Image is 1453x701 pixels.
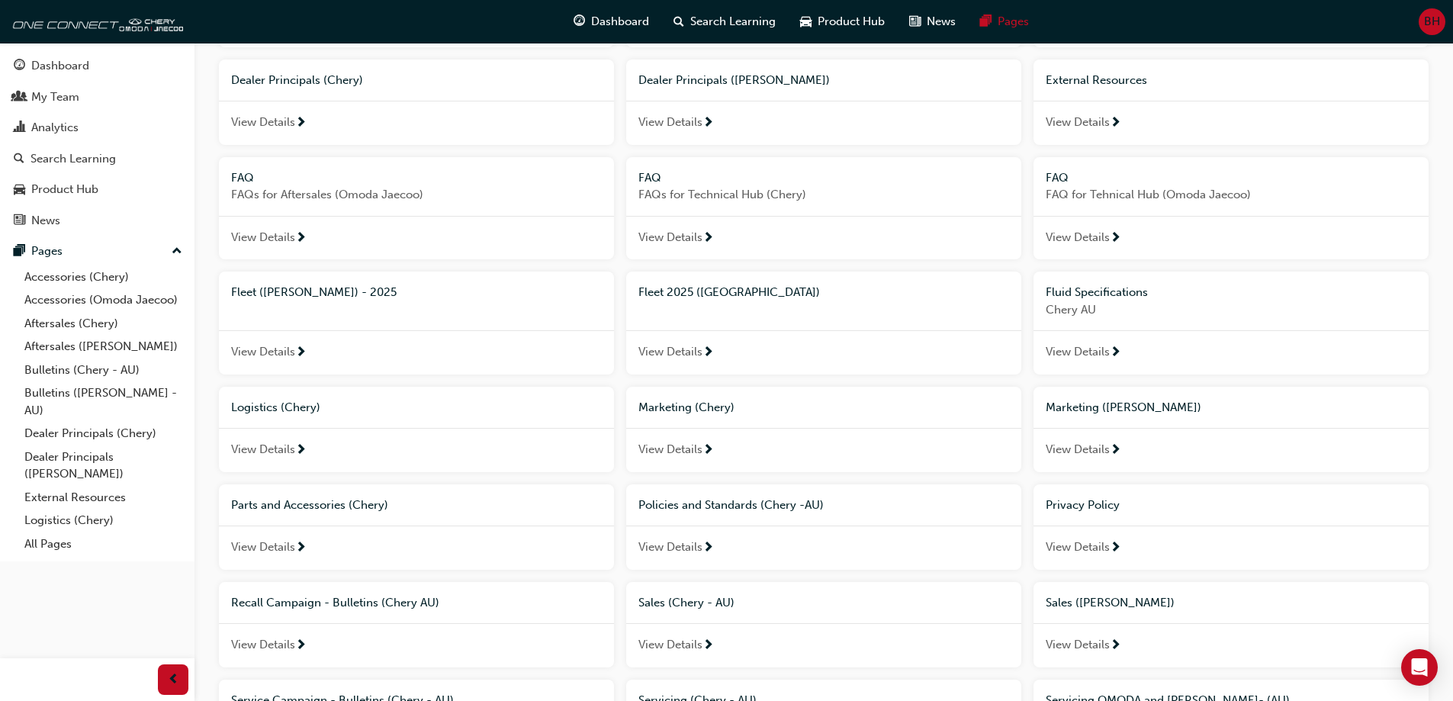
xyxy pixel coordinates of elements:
span: search-icon [14,153,24,166]
a: Dashboard [6,52,188,80]
span: Fleet ([PERSON_NAME]) - 2025 [231,285,397,299]
span: up-icon [172,242,182,262]
span: next-icon [295,232,307,246]
a: Privacy PolicyView Details [1033,484,1429,570]
a: Dealer Principals (Chery)View Details [219,59,614,145]
span: car-icon [14,183,25,197]
span: View Details [638,539,702,556]
span: View Details [1046,229,1110,246]
span: pages-icon [14,245,25,259]
a: Analytics [6,114,188,142]
a: search-iconSearch Learning [661,6,788,37]
a: Product Hub [6,175,188,204]
button: DashboardMy TeamAnalyticsSearch LearningProduct HubNews [6,49,188,237]
span: Logistics (Chery) [231,400,320,414]
span: next-icon [702,639,714,653]
a: Logistics (Chery) [18,509,188,532]
span: Fluid Specifications [1046,285,1148,299]
a: Aftersales ([PERSON_NAME]) [18,335,188,359]
a: Accessories (Omoda Jaecoo) [18,288,188,312]
div: Open Intercom Messenger [1401,649,1438,686]
span: View Details [1046,343,1110,361]
span: search-icon [673,12,684,31]
span: news-icon [909,12,921,31]
span: View Details [231,114,295,131]
a: My Team [6,83,188,111]
a: Bulletins ([PERSON_NAME] - AU) [18,381,188,422]
span: next-icon [702,542,714,555]
a: car-iconProduct Hub [788,6,897,37]
span: FAQ [638,171,661,185]
a: All Pages [18,532,188,556]
span: View Details [1046,441,1110,458]
div: Dashboard [31,57,89,75]
span: Marketing (Chery) [638,400,735,414]
span: Recall Campaign - Bulletins (Chery AU) [231,596,439,609]
span: FAQ [231,171,254,185]
a: External Resources [18,486,188,510]
span: View Details [1046,114,1110,131]
span: next-icon [1110,639,1121,653]
span: next-icon [295,639,307,653]
span: next-icon [1110,444,1121,458]
span: FAQ [1046,171,1069,185]
div: My Team [31,88,79,106]
span: Search Learning [690,13,776,31]
div: News [31,212,60,230]
span: View Details [231,636,295,654]
a: Dealer Principals (Chery) [18,422,188,445]
img: oneconnect [8,6,183,37]
span: next-icon [1110,542,1121,555]
div: Product Hub [31,181,98,198]
a: Sales (Chery - AU)View Details [626,582,1021,667]
span: next-icon [702,117,714,130]
div: Pages [31,243,63,260]
a: Recall Campaign - Bulletins (Chery AU)View Details [219,582,614,667]
span: Privacy Policy [1046,498,1120,512]
span: News [927,13,956,31]
a: Logistics (Chery)View Details [219,387,614,472]
span: View Details [231,539,295,556]
span: guage-icon [14,59,25,73]
span: Marketing ([PERSON_NAME]) [1046,400,1201,414]
div: Search Learning [31,150,116,168]
a: Marketing (Chery)View Details [626,387,1021,472]
a: FAQFAQ for Tehnical Hub (Omoda Jaecoo)View Details [1033,157,1429,260]
a: Parts and Accessories (Chery)View Details [219,484,614,570]
a: Fleet 2025 ([GEOGRAPHIC_DATA])View Details [626,272,1021,375]
a: Search Learning [6,145,188,173]
a: pages-iconPages [968,6,1041,37]
span: next-icon [295,117,307,130]
div: Analytics [31,119,79,137]
span: next-icon [295,346,307,360]
span: chart-icon [14,121,25,135]
span: View Details [638,636,702,654]
a: External ResourcesView Details [1033,59,1429,145]
span: next-icon [295,444,307,458]
span: View Details [638,441,702,458]
a: Sales ([PERSON_NAME])View Details [1033,582,1429,667]
a: Policies and Standards (Chery -AU)View Details [626,484,1021,570]
span: View Details [638,343,702,361]
span: View Details [638,229,702,246]
span: Fleet 2025 ([GEOGRAPHIC_DATA]) [638,285,820,299]
span: next-icon [702,346,714,360]
span: Dealer Principals ([PERSON_NAME]) [638,73,830,87]
button: Pages [6,237,188,265]
span: Pages [998,13,1029,31]
span: next-icon [702,232,714,246]
span: External Resources [1046,73,1147,87]
span: next-icon [295,542,307,555]
a: news-iconNews [897,6,968,37]
a: Fluid SpecificationsChery AUView Details [1033,272,1429,375]
span: View Details [638,114,702,131]
span: prev-icon [168,670,179,690]
span: View Details [1046,636,1110,654]
a: Accessories (Chery) [18,265,188,289]
span: next-icon [1110,346,1121,360]
span: next-icon [702,444,714,458]
span: next-icon [1110,117,1121,130]
span: news-icon [14,214,25,228]
a: Marketing ([PERSON_NAME])View Details [1033,387,1429,472]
